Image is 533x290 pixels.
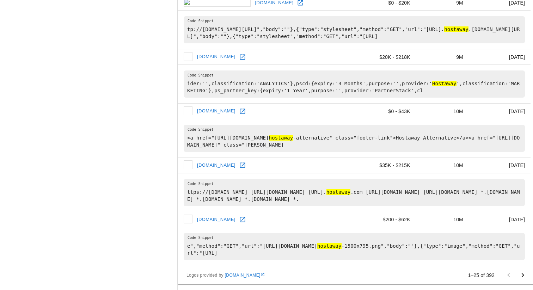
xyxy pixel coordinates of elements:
img: nzsothebysrealty.com icon [184,160,192,169]
img: joinblvd.com icon [184,52,192,61]
pre: e","method":"GET","url":"[URL][DOMAIN_NAME] -1500x795.png","body":""},{"type":"image","method":"G... [184,233,525,260]
a: Open uplisting.io in new window [237,106,248,117]
pre: <a href="[URL][DOMAIN_NAME] -alternative" class="footer-link">Hostaway Alternative</a><a href="[U... [184,125,525,152]
td: [DATE] [469,212,531,227]
td: 9M [416,49,469,65]
img: uplisting.io icon [184,106,192,115]
img: vacationrentalworldsummit.com icon [184,215,192,223]
hl: hostaway [269,135,293,141]
iframe: Drift Widget Chat Controller [498,240,525,267]
button: Go to next page [516,268,530,282]
a: [DOMAIN_NAME] [195,160,237,171]
p: 1–25 of 392 [468,272,495,279]
span: Logos provided by [186,272,265,279]
a: Open vacationrentalworldsummit.com in new window [237,214,248,225]
td: 10M [416,104,469,119]
hl: hostaway [326,189,351,195]
a: [DOMAIN_NAME] [195,51,237,62]
td: 10M [416,212,469,227]
a: Open nzsothebysrealty.com in new window [237,160,248,171]
td: $0 - $43K [359,104,416,119]
td: $20K - $218K [359,49,416,65]
td: [DATE] [469,49,531,65]
a: [DOMAIN_NAME] [195,106,237,117]
pre: ttps://[DOMAIN_NAME] [URL][DOMAIN_NAME] [URL]. .com [URL][DOMAIN_NAME] [URL][DOMAIN_NAME] *.[DOMA... [184,179,525,206]
td: [DATE] [469,104,531,119]
a: Open joinblvd.com in new window [237,52,248,62]
a: [DOMAIN_NAME] [195,214,237,225]
td: $35K - $215K [359,158,416,173]
hl: hostaway [317,243,342,249]
td: [DATE] [469,158,531,173]
hl: Hostaway [432,81,457,86]
hl: hostaway [444,26,468,32]
pre: ider:'',classification:'ANALYTICS'},pscd:{expiry:'3 Months',purpose:'',provider:' ',classificatio... [184,70,525,98]
pre: tp://[DOMAIN_NAME][URL]","body":""},{"type":"stylesheet","method":"GET","url":"[URL]. .[DOMAIN_NA... [184,16,525,43]
td: 10M [416,158,469,173]
a: [DOMAIN_NAME] [225,273,265,278]
td: $200 - $62K [359,212,416,227]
